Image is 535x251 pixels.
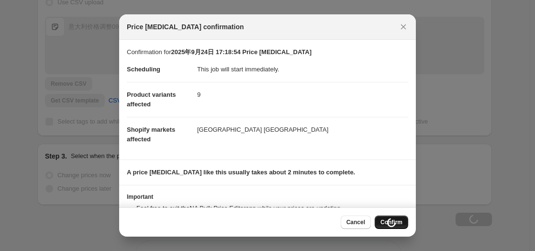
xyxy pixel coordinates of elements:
[127,47,408,57] p: Confirmation for
[197,82,408,107] dd: 9
[127,169,355,176] b: A price [MEDICAL_DATA] like this usually takes about 2 minutes to complete.
[127,126,175,143] span: Shopify markets affected
[397,20,410,34] button: Close
[127,193,408,201] h3: Important
[197,117,408,142] dd: [GEOGRAPHIC_DATA] [GEOGRAPHIC_DATA]
[197,57,408,82] dd: This job will start immediately.
[127,91,176,108] span: Product variants affected
[341,216,371,229] button: Cancel
[136,204,408,213] li: Feel free to exit the NA Bulk Price Editor app while your prices are updating.
[346,218,365,226] span: Cancel
[171,48,312,56] b: 2025年9月24日 17:18:54 Price [MEDICAL_DATA]
[127,22,244,32] span: Price [MEDICAL_DATA] confirmation
[127,66,160,73] span: Scheduling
